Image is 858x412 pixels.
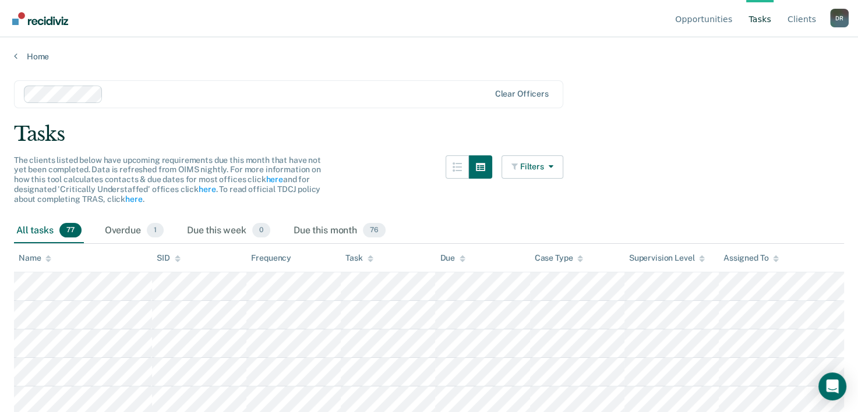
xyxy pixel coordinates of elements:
[19,253,51,263] div: Name
[14,51,844,62] a: Home
[125,194,142,204] a: here
[185,218,273,244] div: Due this week0
[103,218,166,244] div: Overdue1
[495,89,549,99] div: Clear officers
[291,218,388,244] div: Due this month76
[830,9,849,27] button: Profile dropdown button
[723,253,779,263] div: Assigned To
[147,223,164,238] span: 1
[818,372,846,400] div: Open Intercom Messenger
[251,253,291,263] div: Frequency
[830,9,849,27] div: D R
[629,253,705,263] div: Supervision Level
[363,223,386,238] span: 76
[266,175,283,184] a: here
[199,184,216,194] a: here
[14,218,84,244] div: All tasks77
[14,122,844,146] div: Tasks
[12,12,68,25] img: Recidiviz
[252,223,270,238] span: 0
[59,223,82,238] span: 77
[535,253,584,263] div: Case Type
[14,155,321,204] span: The clients listed below have upcoming requirements due this month that have not yet been complet...
[502,155,563,179] button: Filters
[345,253,373,263] div: Task
[440,253,465,263] div: Due
[157,253,181,263] div: SID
